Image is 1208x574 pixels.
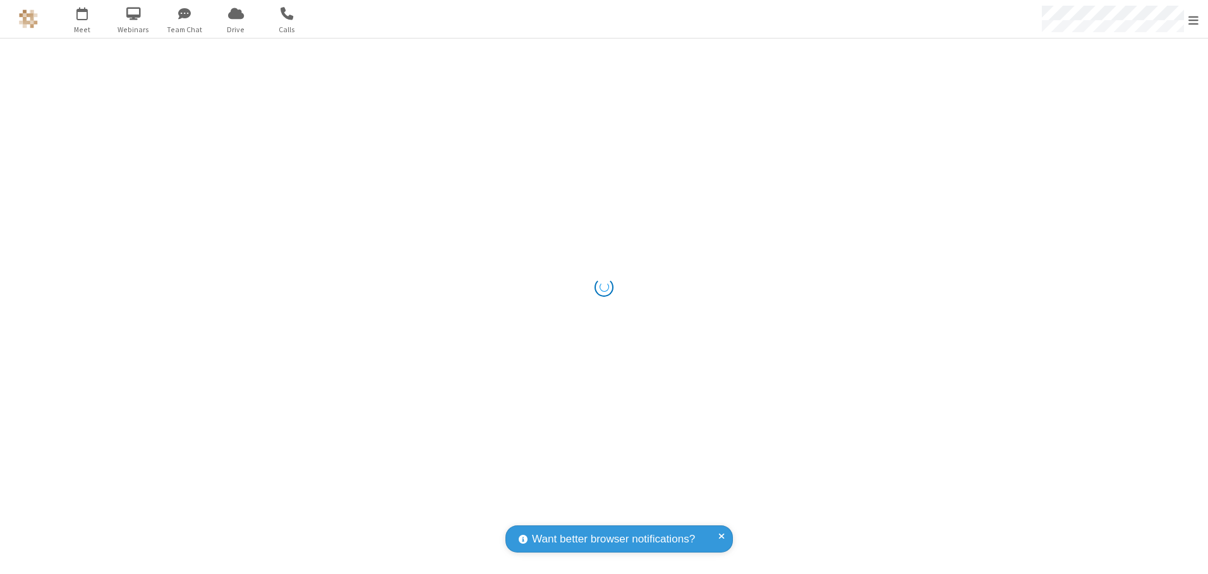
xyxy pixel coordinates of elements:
[212,24,260,35] span: Drive
[19,9,38,28] img: QA Selenium DO NOT DELETE OR CHANGE
[263,24,311,35] span: Calls
[110,24,157,35] span: Webinars
[59,24,106,35] span: Meet
[161,24,208,35] span: Team Chat
[532,531,695,547] span: Want better browser notifications?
